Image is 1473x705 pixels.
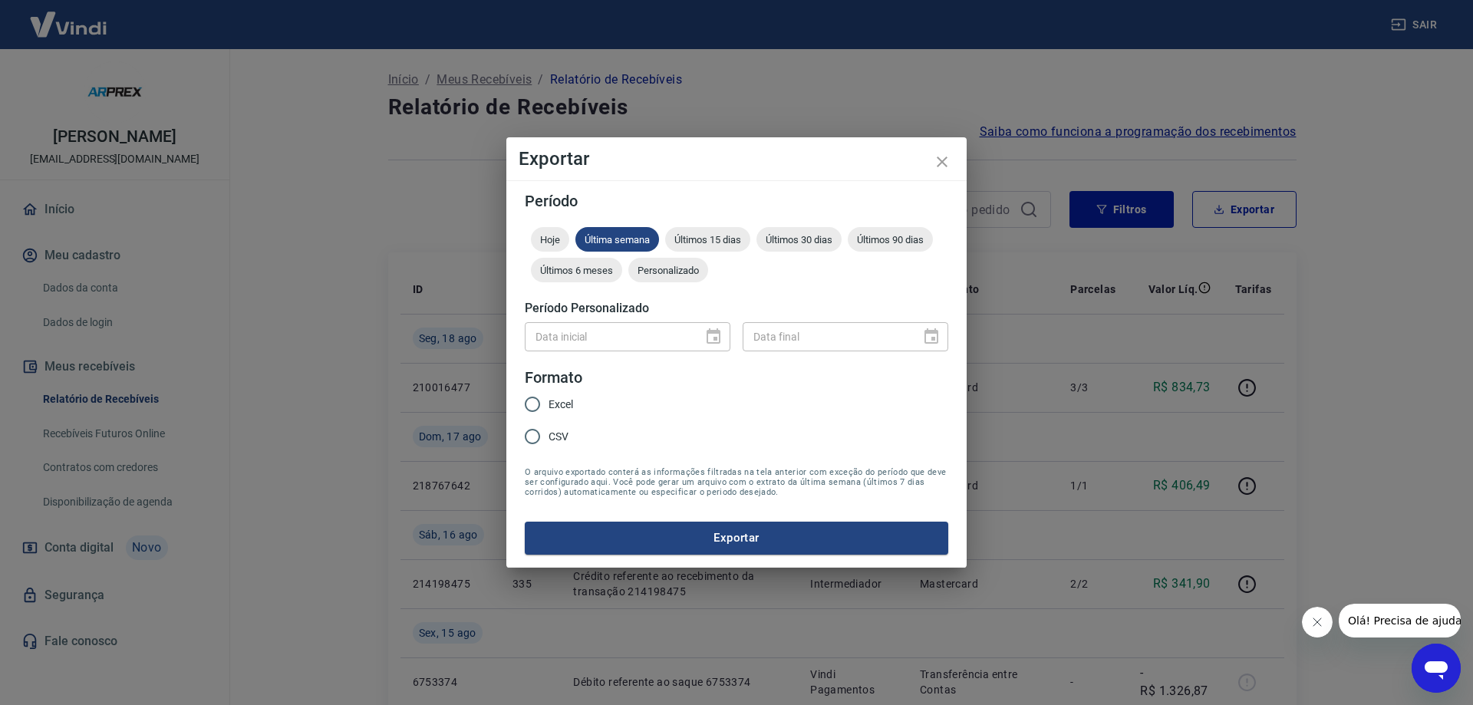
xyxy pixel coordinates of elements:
[525,301,948,316] h5: Período Personalizado
[549,429,568,445] span: CSV
[1412,644,1461,693] iframe: Botão para abrir a janela de mensagens
[665,234,750,245] span: Últimos 15 dias
[9,11,129,23] span: Olá! Precisa de ajuda?
[575,234,659,245] span: Última semana
[531,234,569,245] span: Hoje
[743,322,910,351] input: DD/MM/YYYY
[525,367,582,389] legend: Formato
[848,234,933,245] span: Últimos 90 dias
[525,522,948,554] button: Exportar
[628,265,708,276] span: Personalizado
[519,150,954,168] h4: Exportar
[848,227,933,252] div: Últimos 90 dias
[1302,607,1333,637] iframe: Fechar mensagem
[924,143,961,180] button: close
[525,193,948,209] h5: Período
[665,227,750,252] div: Últimos 15 dias
[525,467,948,497] span: O arquivo exportado conterá as informações filtradas na tela anterior com exceção do período que ...
[756,234,842,245] span: Últimos 30 dias
[531,258,622,282] div: Últimos 6 meses
[1339,604,1461,637] iframe: Mensagem da empresa
[575,227,659,252] div: Última semana
[525,322,692,351] input: DD/MM/YYYY
[756,227,842,252] div: Últimos 30 dias
[531,227,569,252] div: Hoje
[549,397,573,413] span: Excel
[628,258,708,282] div: Personalizado
[531,265,622,276] span: Últimos 6 meses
